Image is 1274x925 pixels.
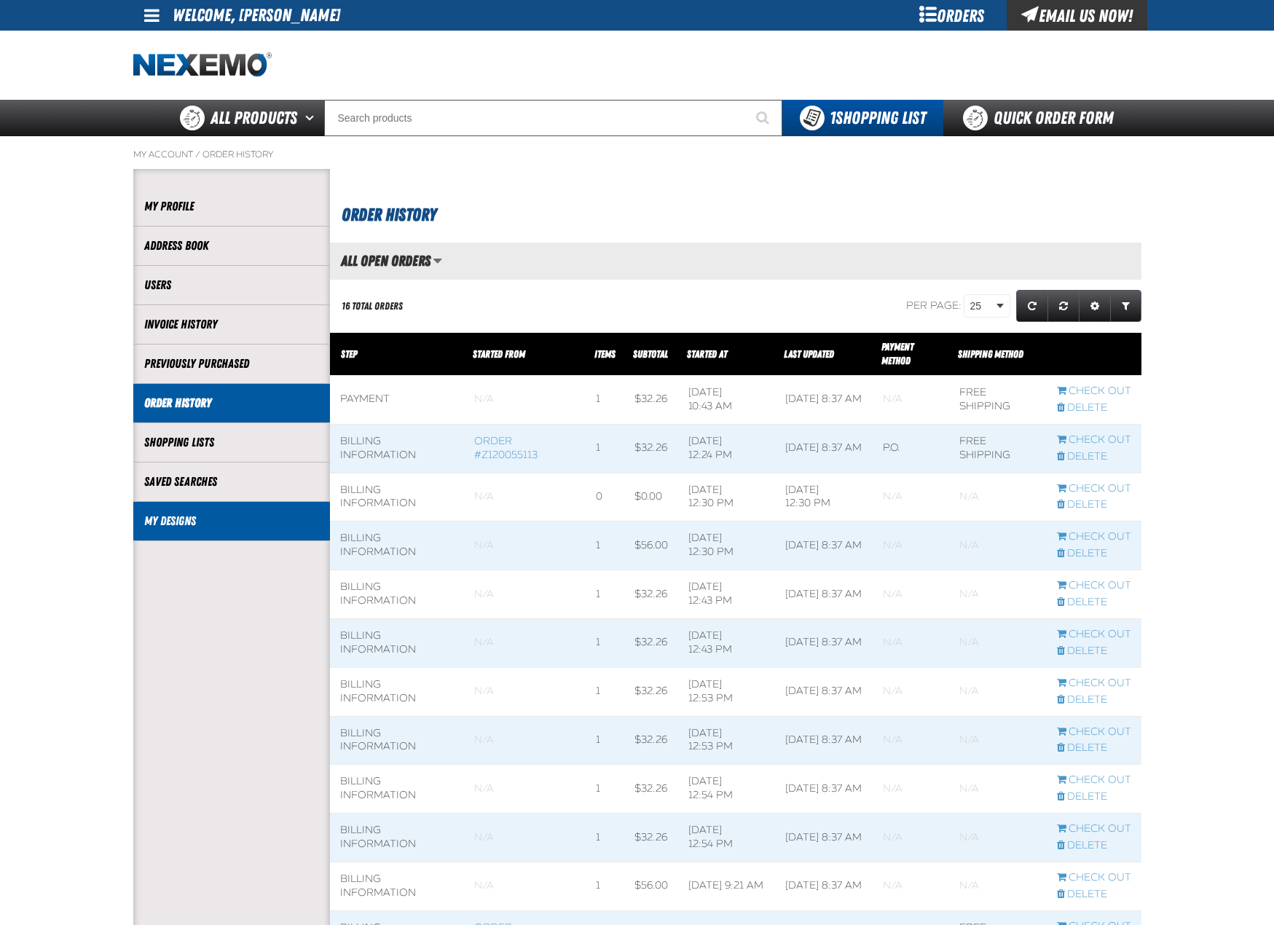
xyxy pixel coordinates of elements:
[594,348,616,360] span: Items
[324,100,782,136] input: Search
[1057,725,1131,739] a: Continue checkout started from
[340,678,454,706] div: Billing Information
[1057,677,1131,690] a: Continue checkout started from
[144,434,319,451] a: Shopping Lists
[1057,596,1131,610] a: Delete checkout started from
[624,814,678,862] td: $32.26
[775,618,872,667] td: [DATE] 8:37 AM
[144,473,319,490] a: Saved Searches
[873,862,949,910] td: Blank
[678,473,775,521] td: [DATE] 12:30 PM
[342,299,403,313] div: 16 Total Orders
[1057,482,1131,496] a: Continue checkout started from
[1057,822,1131,836] a: Continue checkout started from
[784,348,834,360] a: Last Updated
[464,667,586,716] td: Blank
[340,580,454,608] div: Billing Information
[464,814,586,862] td: Blank
[782,100,943,136] button: You have 1 Shopping List. Open to view details
[949,424,1047,473] td: Free Shipping
[144,395,319,412] a: Order History
[873,814,949,862] td: Blank
[1057,547,1131,561] a: Delete checkout started from
[586,424,624,473] td: 1
[906,299,962,312] span: Per page:
[133,149,193,160] a: My Account
[873,424,949,473] td: P.O.
[300,100,324,136] button: Open All Products pages
[586,765,624,814] td: 1
[687,348,727,360] a: Started At
[464,376,586,425] td: Blank
[1079,290,1111,322] a: Expand or Collapse Grid Settings
[586,376,624,425] td: 1
[873,376,949,425] td: Blank
[949,667,1047,716] td: Blank
[624,765,678,814] td: $32.26
[1057,645,1131,658] a: Delete checkout started from
[1057,888,1131,902] a: Delete checkout started from
[586,618,624,667] td: 1
[873,570,949,619] td: Blank
[958,348,1023,360] span: Shipping Method
[746,100,782,136] button: Start Searching
[340,775,454,803] div: Billing Information
[624,570,678,619] td: $32.26
[678,862,775,910] td: [DATE] 9:21 AM
[1057,530,1131,544] a: Continue checkout started from
[202,149,273,160] a: Order History
[464,521,586,570] td: Blank
[586,473,624,521] td: 0
[144,198,319,215] a: My Profile
[949,618,1047,667] td: Blank
[340,484,454,511] div: Billing Information
[873,521,949,570] td: Blank
[1016,290,1048,322] a: Refresh grid action
[678,424,775,473] td: [DATE] 12:24 PM
[970,299,994,314] span: 25
[1057,628,1131,642] a: Continue checkout started from
[340,873,454,900] div: Billing Information
[775,765,872,814] td: [DATE] 8:37 AM
[775,521,872,570] td: [DATE] 8:37 AM
[949,473,1047,521] td: Blank
[341,348,357,360] span: Step
[624,376,678,425] td: $32.26
[873,667,949,716] td: Blank
[586,570,624,619] td: 1
[678,765,775,814] td: [DATE] 12:54 PM
[340,629,454,657] div: Billing Information
[1047,290,1080,322] a: Reset grid action
[144,237,319,254] a: Address Book
[586,862,624,910] td: 1
[1057,693,1131,707] a: Delete checkout started from
[340,532,454,559] div: Billing Information
[330,253,430,269] h2: All Open Orders
[1110,290,1141,322] a: Expand or Collapse Grid Filters
[1057,741,1131,755] a: Delete checkout started from
[586,521,624,570] td: 1
[775,667,872,716] td: [DATE] 8:37 AM
[775,473,872,521] td: [DATE] 12:30 PM
[949,862,1047,910] td: Blank
[678,618,775,667] td: [DATE] 12:43 PM
[830,108,835,128] strong: 1
[433,248,442,273] button: Manage grid views. Current view is All Open Orders
[464,765,586,814] td: Blank
[1057,433,1131,447] a: Continue checkout started from Z120055113
[873,716,949,765] td: Blank
[144,277,319,294] a: Users
[144,513,319,530] a: My Designs
[624,521,678,570] td: $56.00
[464,570,586,619] td: Blank
[881,341,913,366] a: Payment Method
[1057,839,1131,853] a: Delete checkout started from
[464,716,586,765] td: Blank
[133,52,272,78] a: Home
[624,716,678,765] td: $32.26
[873,618,949,667] td: Blank
[633,348,668,360] a: Subtotal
